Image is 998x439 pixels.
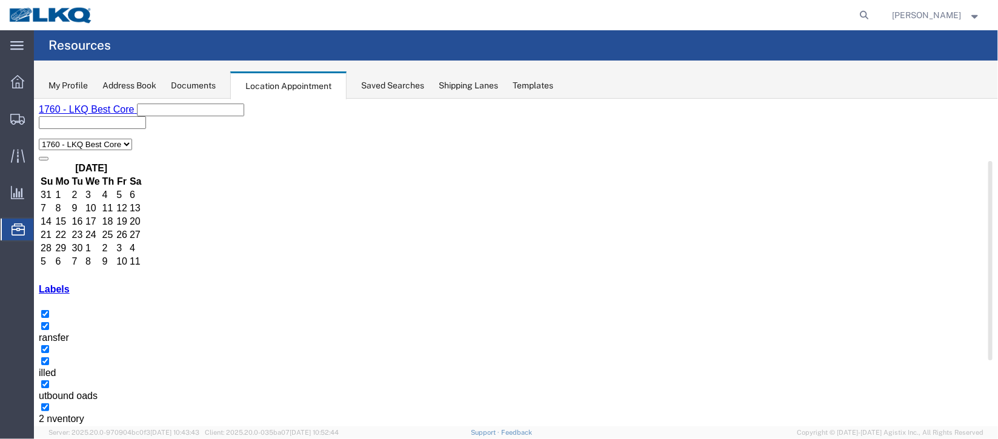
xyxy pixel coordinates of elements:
td: 29 [21,144,36,156]
h4: Resources [48,30,111,61]
td: 24 [51,130,67,142]
input: utbound oads [7,282,15,289]
td: 2 [68,144,81,156]
td: 9 [68,157,81,169]
td: 12 [82,104,94,116]
span: Copyright © [DATE]-[DATE] Agistix Inc., All Rights Reserved [797,427,983,438]
div: Address Book [102,79,156,92]
a: Support [471,429,501,436]
a: Feedback [501,429,532,436]
div: Documents [171,79,216,92]
div: Templates [513,79,553,92]
td: 10 [82,157,94,169]
td: 16 [38,117,50,129]
td: 27 [95,130,108,142]
td: 22 [21,130,36,142]
span: [DATE] 10:43:43 [150,429,199,436]
input: illed [7,259,15,266]
td: 20 [95,117,108,129]
td: 18 [68,117,81,129]
a: Labels [5,185,36,196]
td: 19 [82,117,94,129]
div: Shipping Lanes [439,79,498,92]
span: 2 nventory [5,315,50,325]
div: Saved Searches [361,79,424,92]
td: 9 [38,104,50,116]
button: [PERSON_NAME] [892,8,982,22]
span: Christopher Sanchez [893,8,962,22]
td: 23 [38,130,50,142]
span: [DATE] 10:52:44 [290,429,339,436]
td: 26 [82,130,94,142]
img: logo [8,6,93,24]
td: 3 [82,144,94,156]
div: My Profile [48,79,88,92]
input: ransfer [7,223,15,231]
td: 30 [38,144,50,156]
iframe: FS Legacy Container [34,99,998,426]
span: utbound oads [5,292,64,302]
td: 11 [68,104,81,116]
td: 10 [51,104,67,116]
span: illed [5,269,22,279]
td: 28 [6,144,19,156]
td: 17 [51,117,67,129]
td: 15 [21,117,36,129]
td: 5 [6,157,19,169]
td: 8 [51,157,67,169]
td: 13 [95,104,108,116]
td: 7 [38,157,50,169]
span: Client: 2025.20.0-035ba07 [205,429,339,436]
td: 25 [68,130,81,142]
span: ransfer [5,234,35,244]
td: 11 [95,157,108,169]
input: 2 nventory [7,305,15,312]
td: 4 [95,144,108,156]
td: 6 [21,157,36,169]
div: Location Appointment [230,71,347,99]
td: 21 [6,130,19,142]
span: Server: 2025.20.0-970904bc0f3 [48,429,199,436]
td: 1 [51,144,67,156]
td: 14 [6,117,19,129]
